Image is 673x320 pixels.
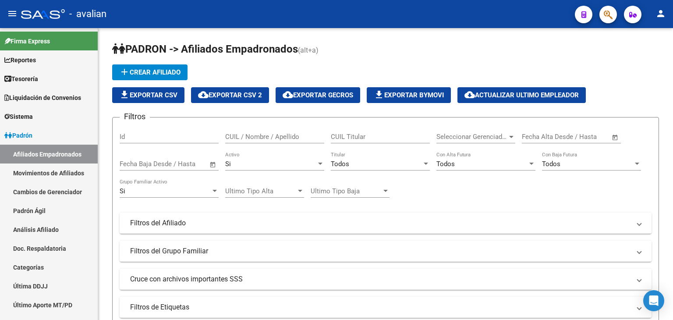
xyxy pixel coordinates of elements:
span: - avalian [69,4,106,24]
span: Si [225,160,231,168]
mat-panel-title: Filtros del Afiliado [130,218,630,228]
input: End date [156,160,198,168]
button: Exportar CSV 2 [191,87,269,103]
span: Todos [331,160,349,168]
input: End date [558,133,601,141]
span: Si [120,187,125,195]
mat-expansion-panel-header: Filtros de Etiquetas [120,297,652,318]
span: Liquidación de Convenios [4,93,81,103]
button: Exportar Bymovi [367,87,451,103]
span: Seleccionar Gerenciador [436,133,507,141]
mat-icon: person [655,8,666,19]
div: Open Intercom Messenger [643,290,664,311]
mat-icon: file_download [374,89,384,100]
button: Exportar CSV [112,87,184,103]
span: Sistema [4,112,33,121]
mat-icon: cloud_download [198,89,209,100]
button: Exportar GECROS [276,87,360,103]
span: Reportes [4,55,36,65]
mat-panel-title: Cruce con archivos importantes SSS [130,274,630,284]
mat-panel-title: Filtros del Grupo Familiar [130,246,630,256]
button: Crear Afiliado [112,64,188,80]
mat-expansion-panel-header: Cruce con archivos importantes SSS [120,269,652,290]
mat-expansion-panel-header: Filtros del Afiliado [120,213,652,234]
input: Start date [522,133,550,141]
span: Ultimo Tipo Alta [225,187,296,195]
button: Actualizar ultimo Empleador [457,87,586,103]
mat-icon: add [119,67,130,77]
span: Todos [436,160,455,168]
span: Tesorería [4,74,38,84]
span: Firma Express [4,36,50,46]
mat-icon: cloud_download [283,89,293,100]
mat-icon: menu [7,8,18,19]
span: Exportar CSV 2 [198,91,262,99]
input: Start date [120,160,148,168]
span: Crear Afiliado [119,68,181,76]
mat-expansion-panel-header: Filtros del Grupo Familiar [120,241,652,262]
span: Padrón [4,131,32,140]
span: Actualizar ultimo Empleador [464,91,579,99]
h3: Filtros [120,110,150,123]
mat-panel-title: Filtros de Etiquetas [130,302,630,312]
mat-icon: cloud_download [464,89,475,100]
span: Ultimo Tipo Baja [311,187,382,195]
button: Open calendar [208,160,218,170]
span: Exportar Bymovi [374,91,444,99]
span: (alt+a) [298,46,319,54]
button: Open calendar [610,132,620,142]
span: PADRON -> Afiliados Empadronados [112,43,298,55]
span: Exportar CSV [119,91,177,99]
mat-icon: file_download [119,89,130,100]
span: Exportar GECROS [283,91,353,99]
span: Todos [542,160,560,168]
